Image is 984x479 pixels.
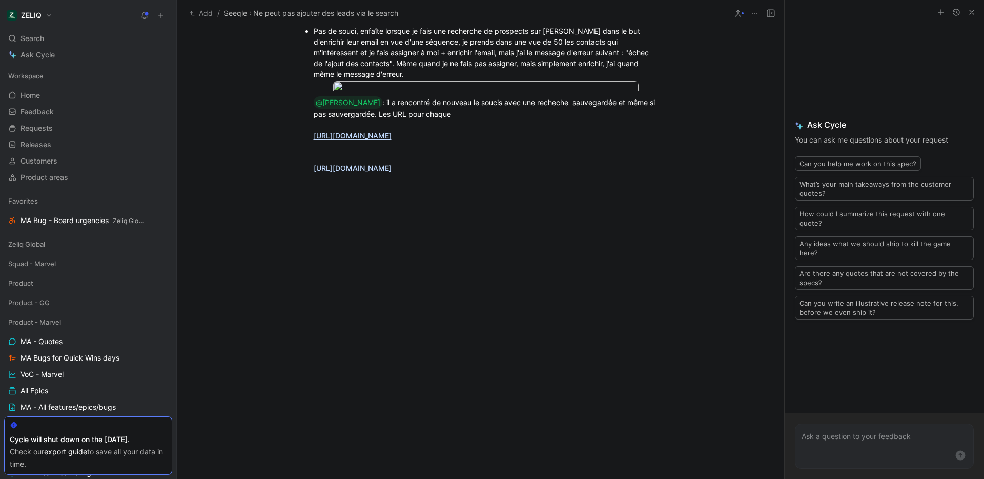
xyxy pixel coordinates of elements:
[314,164,392,172] a: [URL][DOMAIN_NAME]
[20,386,48,396] span: All Epics
[4,68,172,84] div: Workspace
[4,88,172,103] a: Home
[795,118,974,131] span: Ask Cycle
[20,123,53,133] span: Requests
[795,207,974,230] button: How could I summarize this request with one quote?
[4,295,172,313] div: Product - GG
[4,383,172,398] a: All Epics
[21,11,42,20] h1: ZELIQ
[4,275,172,291] div: Product
[4,47,172,63] a: Ask Cycle
[4,31,172,46] div: Search
[4,256,172,274] div: Squad - Marvel
[4,256,172,271] div: Squad - Marvel
[20,90,40,101] span: Home
[314,96,658,227] div: : il a rencontré de nouveau le soucis avec une recheche sauvegardée et même si pas sauvergardée. ...
[4,367,172,382] a: VoC - Marvel
[217,7,220,19] span: /
[795,296,974,320] button: Can you write an illustrative release note for this, before we even ship it?
[4,400,172,415] a: MA - All features/epics/bugs
[8,196,38,206] span: Favorites
[795,134,974,146] p: You can ask me questions about your request
[795,236,974,260] button: Any ideas what we should ship to kill the game here?
[8,71,44,81] span: Workspace
[4,213,172,228] a: MA Bug - Board urgenciesZeliq Global
[20,107,54,117] span: Feedback
[20,369,64,380] span: VoC - Marvel
[8,239,45,249] span: Zeliq Global
[20,172,68,183] span: Product areas
[4,236,172,255] div: Zeliq Global
[8,258,56,269] span: Squad - Marvel
[224,7,398,19] span: Seeqle : Ne peut pas ajouter des leads via le search
[4,295,172,310] div: Product - GG
[4,314,172,330] div: Product - Marvel
[314,26,658,79] div: Pas de souci, enfaîte lorsque je fais une recherche de prospects sur [PERSON_NAME] dans le but d'...
[314,131,392,140] a: [URL][DOMAIN_NAME]
[4,104,172,119] a: Feedback
[8,317,61,327] span: Product - Marvel
[4,275,172,294] div: Product
[20,139,51,150] span: Releases
[795,156,921,171] button: Can you help me work on this spec?
[44,447,87,456] a: export guide
[20,32,44,45] span: Search
[4,236,172,252] div: Zeliq Global
[20,353,119,363] span: MA Bugs for Quick Wins days
[20,402,116,412] span: MA - All features/epics/bugs
[795,266,974,290] button: Are there any quotes that are not covered by the specs?
[4,170,172,185] a: Product areas
[8,278,33,288] span: Product
[4,334,172,349] a: MA - Quotes
[4,121,172,136] a: Requests
[7,10,17,21] img: ZELIQ
[20,156,57,166] span: Customers
[10,446,167,470] div: Check our to save all your data in time.
[10,433,167,446] div: Cycle will shut down on the [DATE].
[795,177,974,201] button: What’s your main takeaways from the customer quotes?
[4,137,172,152] a: Releases
[8,297,50,308] span: Product - GG
[187,7,215,19] button: Add
[4,8,55,23] button: ZELIQZELIQ
[4,350,172,366] a: MA Bugs for Quick Wins days
[20,49,55,61] span: Ask Cycle
[316,96,380,109] div: @[PERSON_NAME]
[4,193,172,209] div: Favorites
[20,336,63,347] span: MA - Quotes
[20,215,146,226] span: MA Bug - Board urgencies
[4,153,172,169] a: Customers
[113,217,147,225] span: Zeliq Global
